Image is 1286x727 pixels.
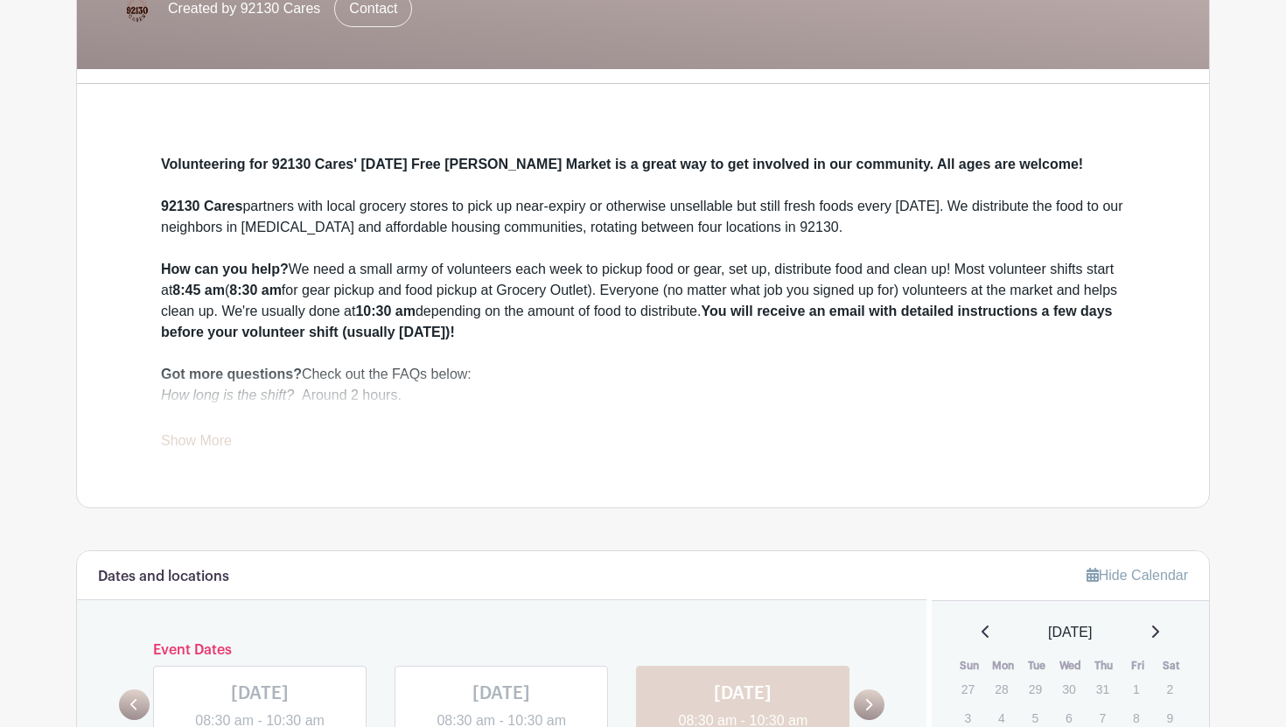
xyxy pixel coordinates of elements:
strong: 92130 Cares [161,199,242,213]
p: 1 [1122,675,1150,703]
th: Fri [1121,657,1155,675]
div: Around 2 hours. [161,385,1125,406]
li: 8:45 am: Volunteer shifts to pickup food at the grocery store or set up onsite (8:30 a.m. for Gro... [175,406,1125,427]
div: Check out the FAQs below: [161,364,1125,385]
strong: 10:30 am [355,304,416,318]
p: 31 [1088,675,1117,703]
a: Show More [161,433,232,455]
p: 30 [1054,675,1083,703]
th: Sat [1155,657,1189,675]
h6: Dates and locations [98,569,229,585]
span: [DATE] [1048,622,1092,643]
p: 2 [1156,675,1185,703]
h6: Event Dates [150,642,854,659]
strong: 8:30 am [229,283,282,297]
strong: How can you help? [161,262,289,276]
p: 29 [1021,675,1050,703]
th: Sun [953,657,987,675]
p: 27 [954,675,982,703]
div: We need a small army of volunteers each week to pickup food or gear, set up, distribute food and ... [161,259,1125,343]
strong: 8:45 am [172,283,225,297]
th: Thu [1087,657,1122,675]
strong: You will receive an email with detailed instructions a few days before your volunteer shift (usua... [161,304,1113,339]
div: partners with local grocery stores to pick up near-expiry or otherwise unsellable but still fresh... [161,196,1125,238]
th: Tue [1020,657,1054,675]
em: How long is the shift? [161,388,294,402]
a: Hide Calendar [1087,568,1188,583]
th: Mon [986,657,1020,675]
strong: Got more questions? [161,367,302,381]
th: Wed [1053,657,1087,675]
p: 28 [987,675,1016,703]
strong: Volunteering for 92130 Cares' [DATE] Free [PERSON_NAME] Market is a great way to get involved in ... [161,157,1083,171]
